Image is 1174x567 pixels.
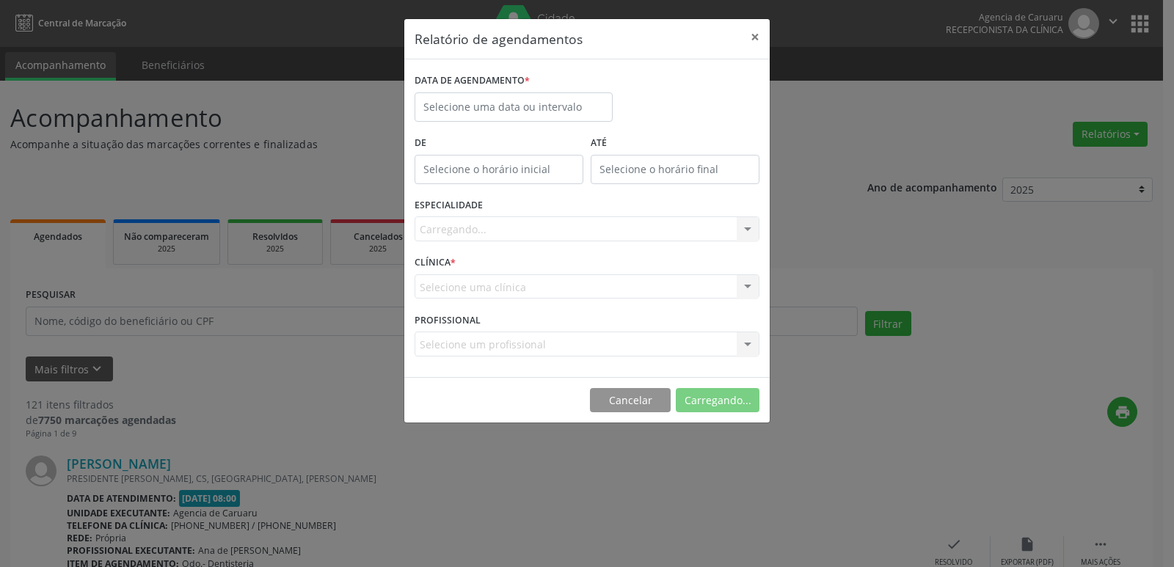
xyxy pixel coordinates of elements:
[415,29,583,48] h5: Relatório de agendamentos
[415,252,456,274] label: CLÍNICA
[415,70,530,92] label: DATA DE AGENDAMENTO
[415,92,613,122] input: Selecione uma data ou intervalo
[590,388,671,413] button: Cancelar
[415,132,583,155] label: De
[415,309,481,332] label: PROFISSIONAL
[415,155,583,184] input: Selecione o horário inicial
[740,19,770,55] button: Close
[591,132,759,155] label: ATÉ
[415,194,483,217] label: ESPECIALIDADE
[591,155,759,184] input: Selecione o horário final
[676,388,759,413] button: Carregando...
